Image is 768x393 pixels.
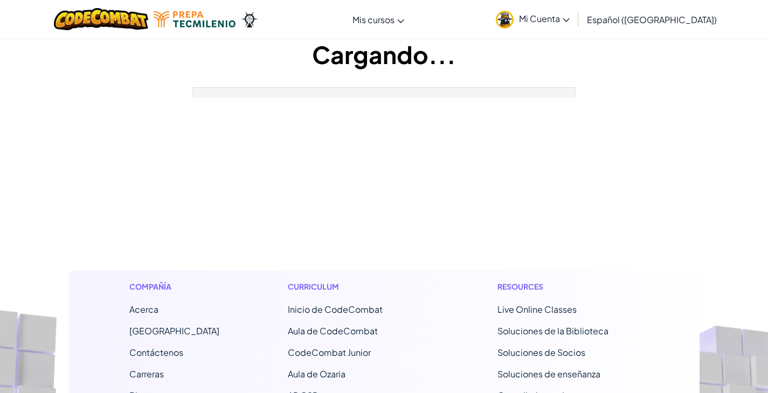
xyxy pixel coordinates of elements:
span: Mis cursos [352,14,395,25]
a: Soluciones de enseñanza [497,368,600,380]
a: Aula de Ozaria [288,368,345,380]
a: Soluciones de Socios [497,347,585,358]
span: Mi Cuenta [519,13,570,24]
h1: Compañía [129,281,219,292]
a: Mi Cuenta [490,2,575,36]
img: Tecmilenio logo [154,11,236,27]
img: avatar [496,11,514,29]
img: CodeCombat logo [54,8,148,30]
span: Contáctenos [129,347,183,358]
a: Live Online Classes [497,304,577,315]
a: Aula de CodeCombat [288,325,378,336]
a: Mis cursos [347,5,410,34]
span: Inicio de CodeCombat [288,304,383,315]
a: CodeCombat Junior [288,347,371,358]
h1: Curriculum [288,281,430,292]
a: [GEOGRAPHIC_DATA] [129,325,219,336]
img: Ozaria [241,11,258,27]
a: Soluciones de la Biblioteca [497,325,608,336]
h1: Resources [497,281,639,292]
a: Carreras [129,368,164,380]
span: Español ([GEOGRAPHIC_DATA]) [587,14,717,25]
a: Acerca [129,304,158,315]
a: Español ([GEOGRAPHIC_DATA]) [582,5,722,34]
